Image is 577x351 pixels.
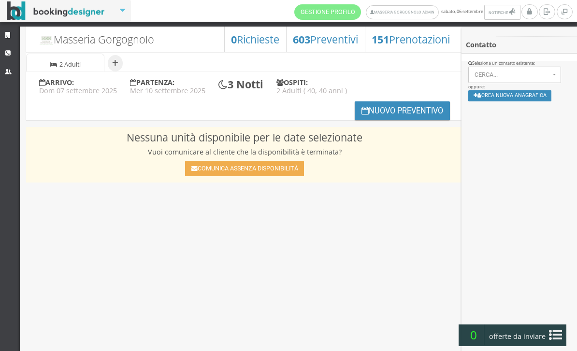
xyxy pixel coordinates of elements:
span: Cerca... [475,71,550,78]
span: sabato, 06 settembre [294,4,521,20]
div: oppure: [462,60,577,108]
b: Contatto [466,40,496,49]
button: Notifiche [484,5,520,20]
div: Seleziona un contatto esistente: [468,60,571,67]
button: Crea nuova anagrafica [468,90,552,101]
button: Cerca... [468,67,562,83]
a: Gestione Profilo [294,4,361,20]
span: 0 [463,324,484,345]
img: BookingDesigner.com [7,1,105,20]
span: offerte da inviare [486,329,549,344]
a: Masseria Gorgognolo Admin [366,5,439,19]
